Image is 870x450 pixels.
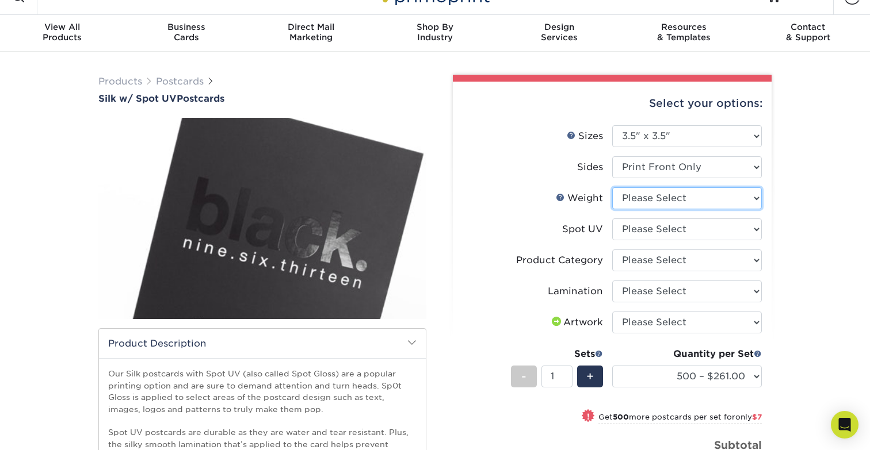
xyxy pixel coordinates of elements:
span: only [735,413,762,421]
div: Cards [124,22,249,43]
span: Resources [621,22,746,32]
div: Services [497,22,621,43]
small: Get more postcards per set for [598,413,762,424]
strong: 500 [613,413,629,421]
div: Product Category [516,253,603,267]
h2: Product Description [99,329,426,358]
div: Open Intercom Messenger [831,411,858,439]
img: Silk w/ Spot UV 01 [98,105,426,332]
a: Contact& Support [746,15,870,52]
div: Sizes [567,129,603,143]
a: BusinessCards [124,15,249,52]
a: Resources& Templates [621,15,746,52]
h1: Postcards [98,93,426,104]
div: Quantity per Set [612,347,762,361]
div: Artwork [550,316,603,329]
div: & Templates [621,22,746,43]
span: Business [124,22,249,32]
div: Lamination [548,284,603,298]
a: Products [98,76,142,87]
span: ! [587,410,590,422]
div: Sides [577,160,603,174]
span: Contact [746,22,870,32]
a: Shop ByIndustry [373,15,497,52]
div: Industry [373,22,497,43]
div: Weight [556,191,603,205]
a: DesignServices [497,15,621,52]
div: & Support [746,22,870,43]
span: Direct Mail [249,22,373,32]
a: Direct MailMarketing [249,15,373,52]
span: Shop By [373,22,497,32]
div: Marketing [249,22,373,43]
div: Spot UV [562,222,603,236]
iframe: Google Customer Reviews [3,415,98,446]
span: - [521,368,526,385]
span: Silk w/ Spot UV [98,93,177,104]
span: Design [497,22,621,32]
div: Sets [511,347,603,361]
a: Silk w/ Spot UVPostcards [98,93,426,104]
span: + [586,368,594,385]
div: Select your options: [462,82,762,125]
span: $7 [752,413,762,421]
a: Postcards [156,76,204,87]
